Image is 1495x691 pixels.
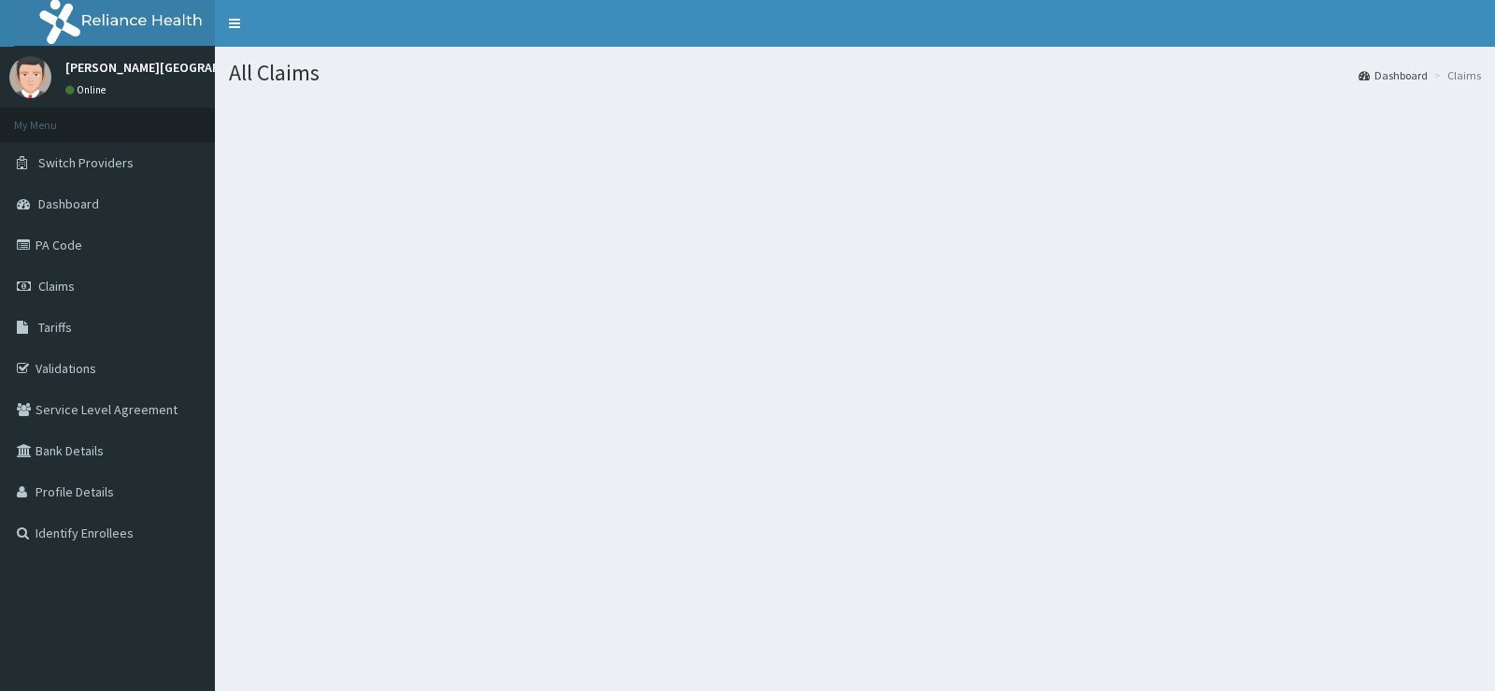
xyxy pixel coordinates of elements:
[38,195,99,212] span: Dashboard
[1359,67,1428,83] a: Dashboard
[65,61,315,74] p: [PERSON_NAME][GEOGRAPHIC_DATA] LEKKI
[229,61,1481,85] h1: All Claims
[65,83,110,96] a: Online
[1430,67,1481,83] li: Claims
[38,278,75,295] span: Claims
[9,56,51,98] img: User Image
[38,319,72,336] span: Tariffs
[38,154,134,171] span: Switch Providers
